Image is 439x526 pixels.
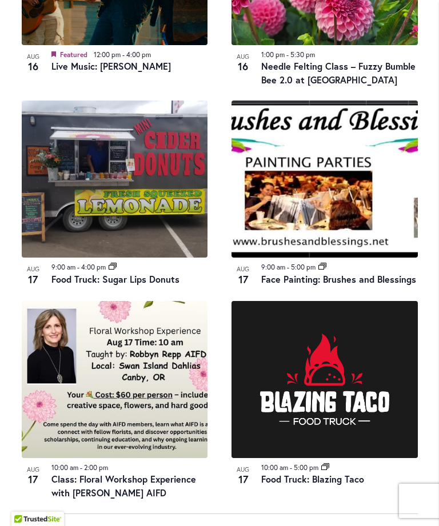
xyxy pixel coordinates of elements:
span: Aug [22,264,45,274]
span: 16 [232,59,254,74]
span: 17 [232,272,254,287]
a: Face Painting: Brushes and Blessings [261,273,416,285]
span: 17 [22,272,45,287]
img: Class: Floral Workshop Experience [22,301,208,458]
time: 9:00 am [51,263,75,271]
time: 5:00 pm [294,463,318,472]
span: Aug [22,52,45,62]
a: Class: Floral Workshop Experience with [PERSON_NAME] AIFD [51,473,196,499]
span: - [286,50,289,59]
a: Live Music: [PERSON_NAME] [51,60,171,72]
time: 10:00 am [51,463,78,472]
time: 9:00 am [261,263,285,271]
time: 4:00 pm [126,50,151,59]
span: - [290,463,292,472]
em: Featured [51,50,56,60]
time: 10:00 am [261,463,288,472]
span: - [122,50,125,59]
a: Food Truck: Blazing Taco [261,473,364,485]
a: Food Truck: Sugar Lips Donuts [51,273,179,285]
time: 2:00 pm [84,463,108,472]
img: Food Truck: Sugar Lips Apple Cider Donuts [22,101,208,258]
time: 1:00 pm [261,50,285,59]
span: Aug [22,465,45,475]
time: 5:00 pm [291,263,316,271]
span: 17 [232,472,254,487]
span: - [77,263,79,271]
span: - [287,263,289,271]
time: 5:30 pm [290,50,315,59]
span: Aug [232,264,254,274]
a: Needle Felting Class – Fuzzy Bumble Bee 2.0 at [GEOGRAPHIC_DATA] [261,60,416,86]
span: Aug [232,465,254,475]
span: - [80,463,82,472]
span: 17 [22,472,45,487]
span: 16 [22,59,45,74]
span: Aug [232,52,254,62]
time: 12:00 pm [94,50,121,59]
time: 4:00 pm [81,263,106,271]
img: Brushes and Blessings – Face Painting [232,101,418,258]
img: Blazing Taco Food Truck [232,301,418,458]
iframe: Launch Accessibility Center [9,485,41,517]
span: Featured [60,50,87,59]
